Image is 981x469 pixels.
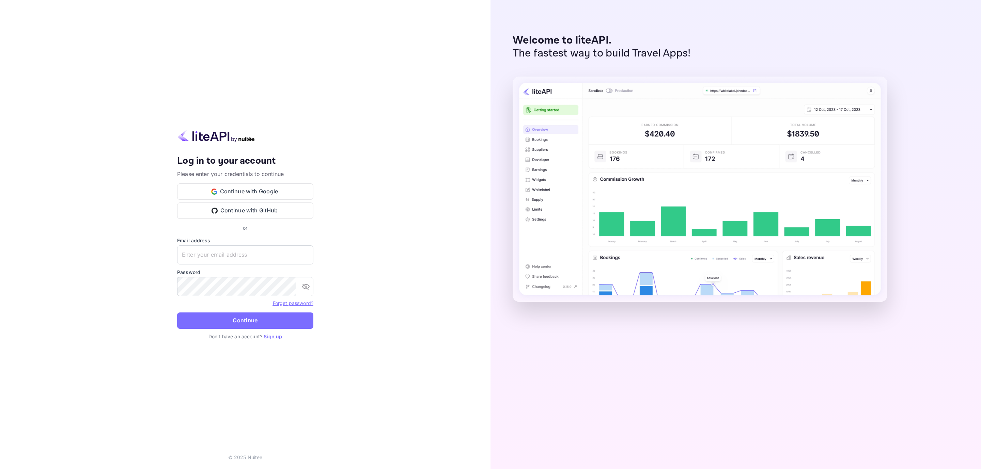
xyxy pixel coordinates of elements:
[264,334,282,339] a: Sign up
[177,237,313,244] label: Email address
[299,280,313,293] button: toggle password visibility
[243,224,247,231] p: or
[177,155,313,167] h4: Log in to your account
[228,454,263,461] p: © 2025 Nuitee
[177,170,313,178] p: Please enter your credentials to continue
[177,129,255,142] img: liteapi
[177,245,313,264] input: Enter your email address
[513,77,887,302] img: liteAPI Dashboard Preview
[177,183,313,200] button: Continue with Google
[273,300,313,306] a: Forget password?
[177,333,313,340] p: Don't have an account?
[177,269,313,276] label: Password
[513,47,691,60] p: The fastest way to build Travel Apps!
[513,34,691,47] p: Welcome to liteAPI.
[177,312,313,329] button: Continue
[177,203,313,219] button: Continue with GitHub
